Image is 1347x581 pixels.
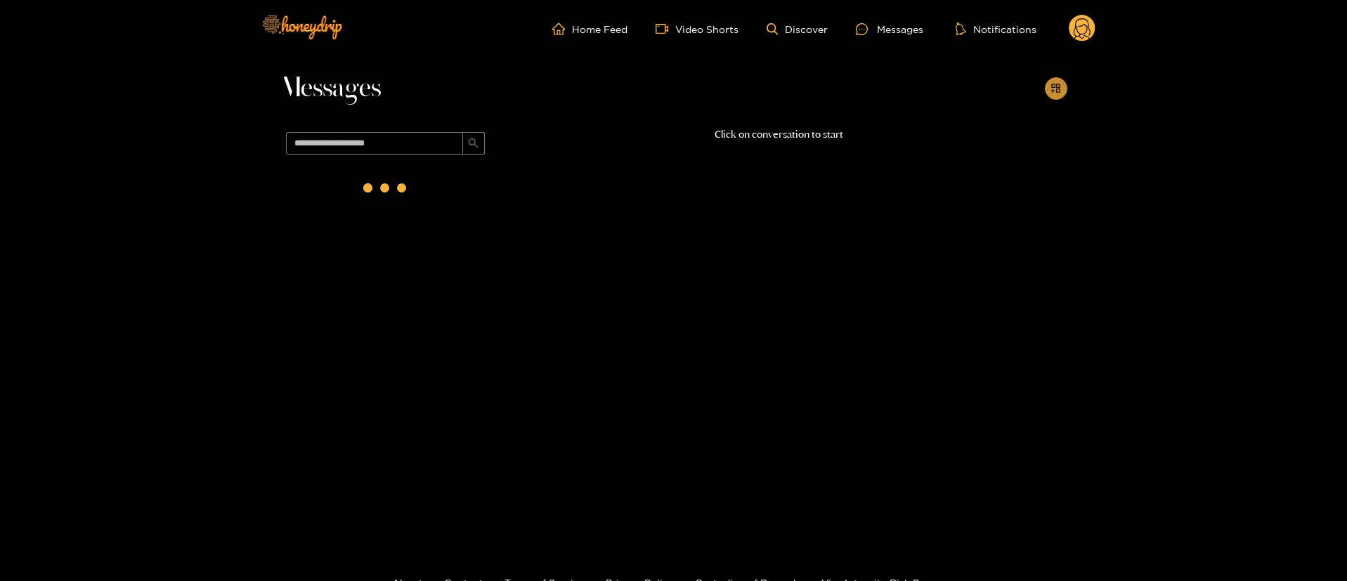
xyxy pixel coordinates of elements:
[767,23,828,35] a: Discover
[280,72,381,105] span: Messages
[552,22,572,35] span: home
[856,21,923,37] div: Messages
[656,22,675,35] span: video-camera
[1045,77,1067,100] button: appstore-add
[1050,83,1061,95] span: appstore-add
[951,22,1041,36] button: Notifications
[462,132,485,155] button: search
[491,126,1067,143] p: Click on conversation to start
[656,22,738,35] a: Video Shorts
[468,138,479,150] span: search
[552,22,627,35] a: Home Feed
